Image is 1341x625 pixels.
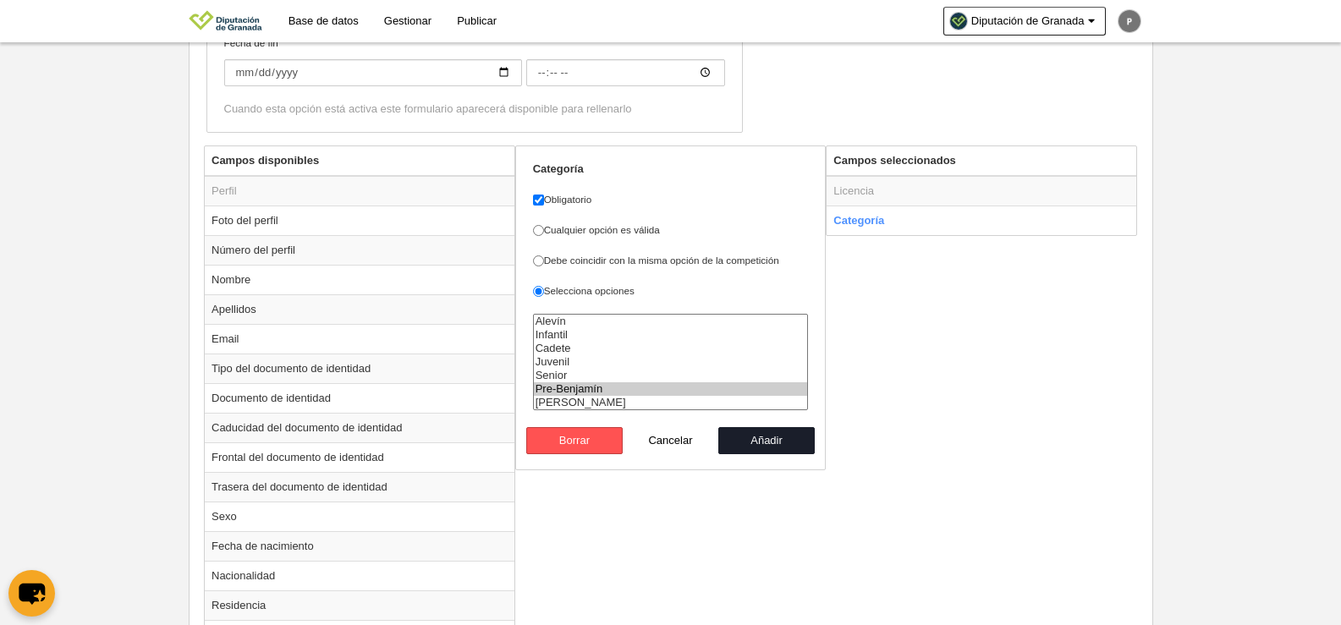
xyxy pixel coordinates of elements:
button: Añadir [718,427,815,454]
label: Obligatorio [533,192,809,207]
option: Infantil [534,328,808,342]
span: Diputación de Granada [971,13,1085,30]
input: Debe coincidir con la misma opción de la competición [533,255,544,266]
div: Cuando esta opción está activa este formulario aparecerá disponible para rellenarlo [224,101,725,117]
td: Documento de identidad [205,383,514,413]
td: Sexo [205,502,514,531]
option: Senior [534,369,808,382]
td: Perfil [205,176,514,206]
td: Foto del perfil [205,206,514,235]
button: Cancelar [623,427,719,454]
th: Campos disponibles [205,146,514,176]
input: Fecha de fin [224,59,522,86]
td: Nombre [205,265,514,294]
button: chat-button [8,570,55,617]
label: Selecciona opciones [533,283,809,299]
img: c2l6ZT0zMHgzMCZmcz05JnRleHQ9UCZiZz03NTc1NzU%3D.png [1118,10,1140,32]
th: Campos seleccionados [827,146,1136,176]
td: Residencia [205,590,514,620]
img: Oa6SvBRBA39l.30x30.jpg [950,13,967,30]
option: Alevín [534,315,808,328]
td: Nacionalidad [205,561,514,590]
label: Cualquier opción es válida [533,222,809,238]
option: Pre-Benjamín [534,382,808,396]
input: Cualquier opción es válida [533,225,544,236]
label: Fecha de fin [224,36,725,86]
td: Tipo del documento de identidad [205,354,514,383]
a: Diputación de Granada [943,7,1106,36]
td: Apellidos [205,294,514,324]
td: Licencia [827,176,1136,206]
input: Fecha de fin [526,59,725,86]
input: Selecciona opciones [533,286,544,297]
option: Juvenil [534,355,808,369]
td: Fecha de nacimiento [205,531,514,561]
td: Trasera del documento de identidad [205,472,514,502]
option: Benjamín [534,396,808,409]
label: Debe coincidir con la misma opción de la competición [533,253,809,268]
td: Email [205,324,514,354]
td: Frontal del documento de identidad [205,442,514,472]
option: Cadete [534,342,808,355]
strong: Categoría [533,162,584,175]
td: Caducidad del documento de identidad [205,413,514,442]
td: Número del perfil [205,235,514,265]
td: Categoría [827,206,1136,235]
button: Borrar [526,427,623,454]
input: Obligatorio [533,195,544,206]
img: Diputación de Granada [189,10,262,30]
